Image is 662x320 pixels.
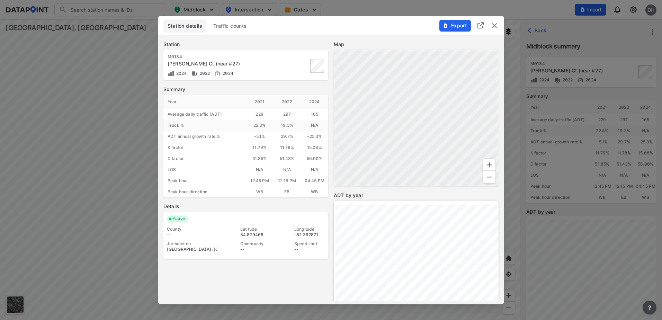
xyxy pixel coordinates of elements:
[163,95,246,109] div: Year
[439,20,471,32] button: Export
[246,120,273,131] div: 22.8 %
[213,23,247,29] span: Traffic counts
[301,175,328,186] div: 04:45 PM
[240,247,271,252] div: --
[294,247,325,252] div: --
[163,203,328,210] label: Details
[163,41,328,48] label: Station
[273,120,301,131] div: 19.3 %
[163,186,246,197] div: Peak hour direction
[214,70,221,77] img: Vehicle speed
[294,232,325,238] div: -82.392871
[490,21,499,30] img: close.efbf2170.svg
[483,170,496,184] div: Zoom Out
[191,70,198,77] img: Vehicle class
[485,173,493,181] svg: Zoom Out
[163,164,246,175] div: LOS
[163,153,246,164] div: D factor
[246,131,273,142] div: -5.1 %
[168,70,175,77] img: Volume count
[483,158,496,171] div: Zoom In
[301,153,328,164] div: 56.00%
[490,21,499,30] button: delete
[163,19,499,33] div: basic tabs example
[246,109,273,120] div: 229
[221,71,233,76] span: 2024
[443,22,466,29] span: Export
[163,131,246,142] div: ADT annual growth rate %
[170,215,188,222] span: Active
[476,21,485,29] img: full_screen.b7bf9a36.svg
[294,226,325,232] div: Longitude
[643,301,656,314] button: more
[167,232,217,238] div: --
[301,131,328,142] div: -25.3 %
[246,186,273,197] div: WB
[273,109,301,120] div: 297
[163,109,246,120] div: Average daily traffic (ADT)
[246,142,273,153] div: 11.79%
[163,142,246,153] div: K factor
[485,161,493,169] svg: Zoom In
[246,164,273,175] div: N/A
[167,241,217,247] div: Jurisdiction
[246,175,273,186] div: 12:45 PM
[198,71,210,76] span: 2022
[294,241,325,247] div: Speed limit
[273,131,301,142] div: 29.7 %
[273,164,301,175] div: N/A
[240,226,271,232] div: Latitude
[246,95,273,109] div: 2021
[168,54,274,60] div: M0134
[168,23,202,29] span: Station details
[647,303,652,312] span: ?
[301,186,328,197] div: WB
[301,164,328,175] div: N/A
[167,226,217,232] div: County
[163,120,246,131] div: Truck %
[273,153,301,164] div: 51.43%
[240,232,271,238] div: 34.829408
[334,192,499,199] label: ADT by year
[163,86,328,93] label: Summary
[301,109,328,120] div: 165
[273,142,301,153] div: 11.78%
[240,241,271,247] div: Community
[175,71,187,76] span: 2024
[301,142,328,153] div: 15.08%
[163,175,246,186] div: Peak hour
[301,95,328,109] div: 2024
[167,247,217,252] div: [GEOGRAPHIC_DATA], [GEOGRAPHIC_DATA]
[334,41,499,48] label: Map
[273,186,301,197] div: EB
[273,175,301,186] div: 12:15 PM
[273,95,301,109] div: 2022
[301,120,328,131] div: N/A
[443,23,448,28] img: File%20-%20Download.70cf71cd.svg
[246,153,273,164] div: 51.85%
[168,60,274,67] div: McDaniel Ct (near #27)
